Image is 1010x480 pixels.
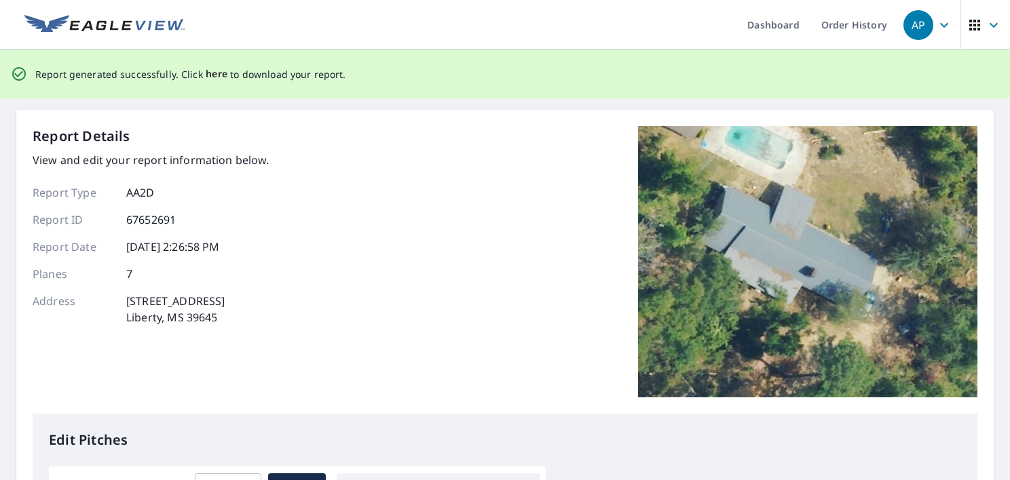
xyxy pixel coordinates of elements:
p: AA2D [126,184,155,201]
p: Report Date [33,239,114,255]
img: EV Logo [24,15,185,35]
p: [STREET_ADDRESS] Liberty, MS 39645 [126,293,225,325]
p: [DATE] 2:26:58 PM [126,239,220,255]
p: Report ID [33,212,114,228]
p: Report Type [33,184,114,201]
p: View and edit your report information below. [33,152,269,168]
p: Address [33,293,114,325]
div: AP [903,10,933,40]
p: 67652691 [126,212,176,228]
p: Report Details [33,126,130,146]
button: here [206,66,228,83]
p: 7 [126,266,132,282]
img: Top image [638,126,977,397]
p: Report generated successfully. Click to download your report. [35,66,346,83]
p: Edit Pitches [49,430,961,450]
p: Planes [33,266,114,282]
